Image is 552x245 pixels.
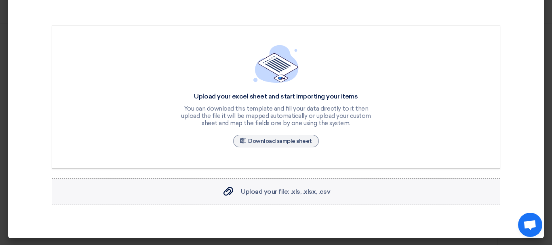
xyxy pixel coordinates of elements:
div: Upload your excel sheet and start importing your items [179,92,373,101]
div: You can download this template and fill your data directly to it then upload the file it will be ... [179,105,373,127]
span: Upload your file: .xls, .xlsx, .csv [241,188,330,195]
a: Download sample sheet [233,135,319,147]
img: empty_state_list.svg [253,45,299,83]
a: Open chat [518,213,542,237]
